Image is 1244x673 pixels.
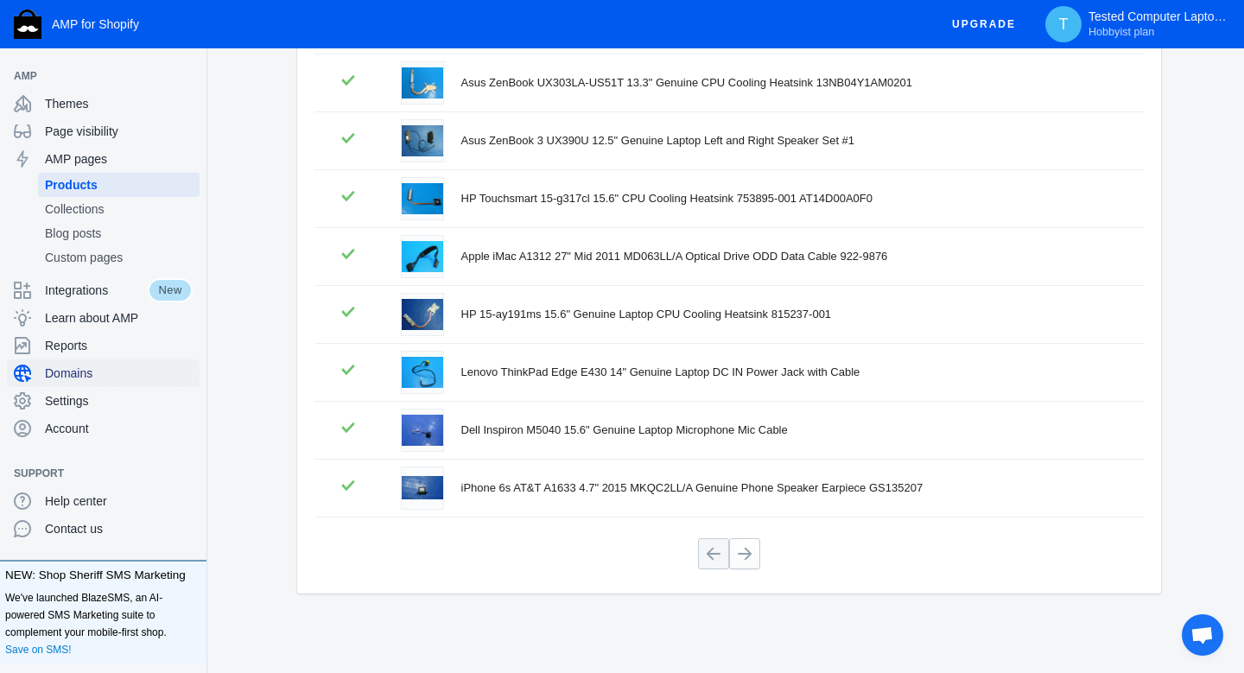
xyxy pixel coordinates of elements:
span: Products [45,176,193,194]
p: Tested Computer Laptop Parts [1088,10,1227,39]
span: Account [45,420,193,437]
span: AMP [14,67,175,85]
span: Learn about AMP [45,309,193,327]
span: Integrations [45,282,148,299]
img: Shop Sheriff Logo [14,10,41,39]
a: Themes [7,90,200,117]
a: Page visibility [7,117,200,145]
a: Save on SMS! [5,641,72,658]
a: Reports [7,332,200,359]
img: Asus-ZenBook-3-UX390U-12.5--Genuine-Laptop-Left-and-Right-Speaker-Set-_1-ASUS-1656272198.jpg [402,125,443,156]
span: Hobbyist plan [1088,25,1154,39]
div: Apple iMac A1312 27" Mid 2011 MD063LL/A Optical Drive ODD Data Cable 922-9876 [461,248,1123,265]
span: Blog posts [45,225,193,242]
span: T [1055,16,1072,33]
span: AMP for Shopify [52,17,139,31]
a: Blog posts [38,221,200,245]
a: Products [38,173,200,197]
img: HP-15-ay191ms-15.6--Genuine-Laptop-CPU-Cooling-Heatsink-815237-001-HP-1656272260.jpg [402,299,443,330]
a: Settings [7,387,200,415]
button: Add a sales channel [175,470,203,477]
a: Domains [7,359,200,387]
span: Help center [45,492,193,510]
span: Page visibility [45,123,193,140]
button: Add a sales channel [175,73,203,79]
a: AMP pages [7,145,200,173]
span: New [148,278,193,302]
button: Upgrade [938,9,1030,41]
img: Apple-iMac-A1312-27--Mid-2011-MD063LL-A-Optical-Drive-ODD-Data-Cable-922-9876-Apple-1656272242.jpg [402,241,443,272]
span: Upgrade [952,9,1016,40]
a: Collections [38,197,200,221]
img: 57_400f90c2-fab9-4506-9987-2c21017593de.jpg [402,476,443,499]
a: IntegrationsNew [7,276,200,304]
span: AMP pages [45,150,193,168]
img: HP-Touchsmart-15-g317cl-15.6--CPU-Cooling-Heatsink-753895-001-AT14D00A0F0-HP-1656272211.jpg [402,183,443,214]
a: Learn about AMP [7,304,200,332]
img: 57_744d68d9-9b62-40b8-806a-954eb514d4bd.jpg [402,415,443,446]
div: Asus ZenBook UX303LA-US51T 13.3" Genuine CPU Cooling Heatsink 13NB04Y1AM0201 [461,74,1123,92]
span: Collections [45,200,193,218]
span: Support [14,465,175,482]
span: Domains [45,365,193,382]
div: Dell Inspiron M5040 15.6" Genuine Laptop Microphone Mic Cable [461,422,1123,439]
a: Custom pages [38,245,200,270]
div: Asus ZenBook 3 UX390U 12.5" Genuine Laptop Left and Right Speaker Set #1 [461,132,1123,149]
div: Lenovo ThinkPad Edge E430 14" Genuine Laptop DC IN Power Jack with Cable [461,364,1123,381]
div: HP Touchsmart 15-g317cl 15.6" CPU Cooling Heatsink 753895-001 AT14D00A0F0 [461,190,1123,207]
img: Lenovo-ThinkPad-Edge-E430-14--Genuine-Laptop-DC-IN-Power-Jack-with-Cable-Lenovo-1656272323.jpg [402,357,443,388]
div: HP 15-ay191ms 15.6" Genuine Laptop CPU Cooling Heatsink 815237-001 [461,306,1123,323]
span: Reports [45,337,193,354]
span: Themes [45,95,193,112]
div: iPhone 6s AT&T A1633 4.7" 2015 MKQC2LL/A Genuine Phone Speaker Earpiece GS135207 [461,479,1123,497]
a: Account [7,415,200,442]
span: Contact us [45,520,193,537]
a: Contact us [7,515,200,543]
img: Asus-ZenBook-UX303LA-US51T-13.3--Genuine-CPU-Cooling-Heatsink-13NB04Y1AM0201-ASUS-1656272182.jpg [402,67,443,98]
span: Custom pages [45,249,193,266]
div: Open chat [1171,604,1223,656]
span: Settings [45,392,193,410]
